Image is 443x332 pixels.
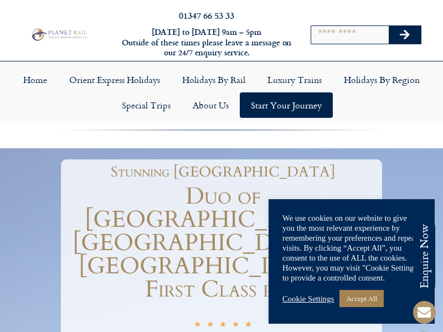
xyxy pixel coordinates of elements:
i: ★ [207,320,214,331]
i: ★ [245,320,252,331]
div: 5/5 [194,319,252,331]
h1: Stunning [GEOGRAPHIC_DATA] [69,165,377,179]
a: Start your Journey [240,92,333,118]
i: ★ [194,320,201,331]
nav: Menu [6,67,437,118]
a: Holidays by Rail [171,67,256,92]
a: Cookie Settings [282,294,334,304]
a: Holidays by Region [333,67,431,92]
a: Accept All [339,290,384,307]
a: About Us [182,92,240,118]
a: Orient Express Holidays [58,67,171,92]
img: Planet Rail Train Holidays Logo [29,27,89,41]
a: 01347 66 53 33 [179,9,234,22]
i: ★ [232,320,239,331]
div: We use cookies on our website to give you the most relevant experience by remembering your prefer... [282,213,421,283]
a: Home [12,67,58,92]
button: Search [389,26,421,44]
i: ★ [219,320,226,331]
a: Special Trips [111,92,182,118]
h1: Duo of [GEOGRAPHIC_DATA] - [GEOGRAPHIC_DATA], via [GEOGRAPHIC_DATA] by First Class rail [64,185,382,301]
a: Luxury Trains [256,67,333,92]
h6: [DATE] to [DATE] 9am – 5pm Outside of these times please leave a message on our 24/7 enquiry serv... [121,27,292,58]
